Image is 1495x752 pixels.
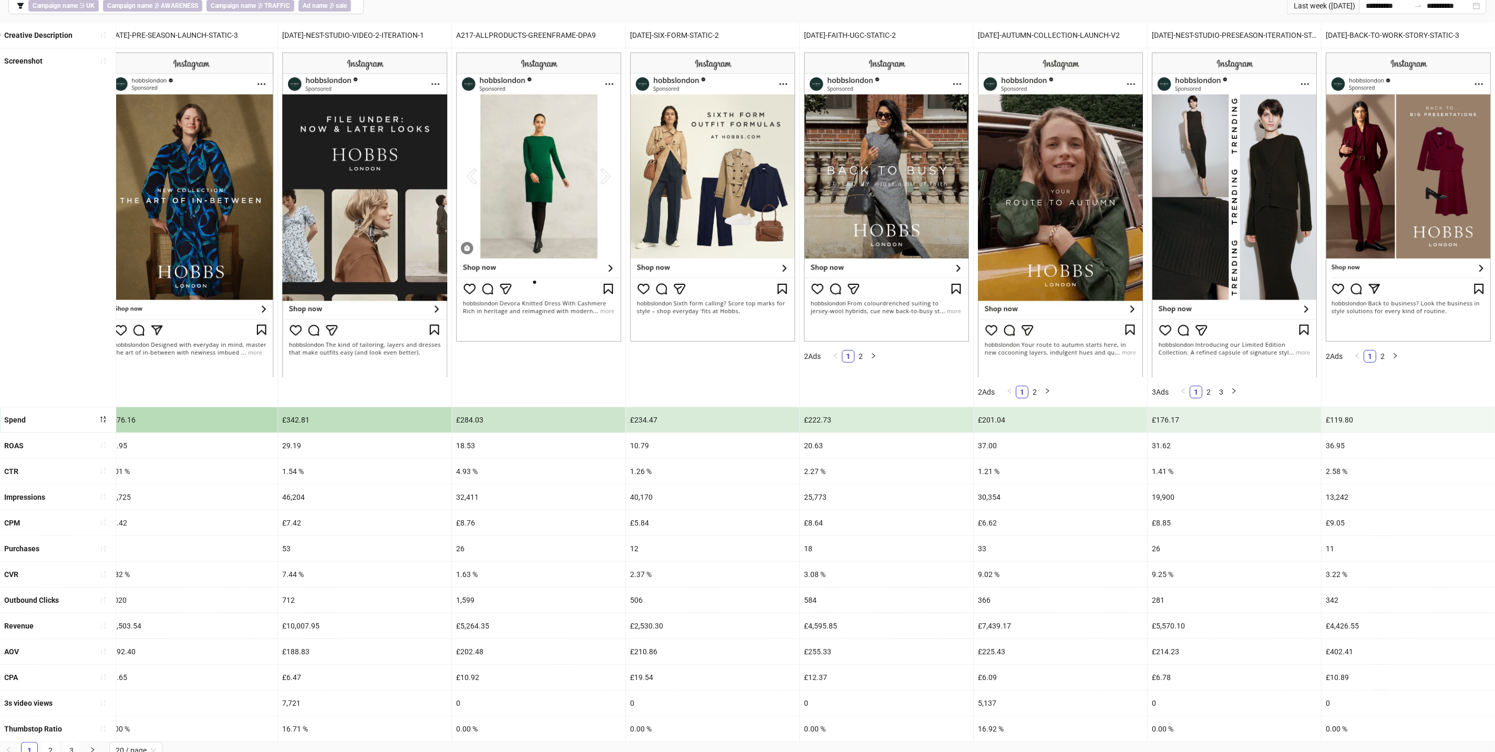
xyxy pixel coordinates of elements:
[1041,386,1054,398] button: right
[974,716,1147,741] div: 16.92 %
[1322,536,1495,561] div: 11
[1148,485,1321,510] div: 19,900
[1202,386,1215,398] li: 2
[104,485,277,510] div: 50,725
[974,588,1147,613] div: 366
[104,23,277,48] div: [DATE]-PRE-SEASON-LAUNCH-STATIC-3
[452,485,625,510] div: 32,411
[1215,386,1227,398] a: 3
[974,485,1147,510] div: 30,354
[800,665,973,690] div: £12.37
[278,510,451,535] div: £7.42
[104,716,277,741] div: 0.00 %
[867,350,880,363] button: right
[99,596,107,604] span: sort-ascending
[1414,2,1422,10] span: to
[800,510,973,535] div: £8.64
[1228,386,1240,398] button: right
[626,510,799,535] div: £5.84
[278,588,451,613] div: 712
[452,665,625,690] div: £10.92
[99,648,107,655] span: sort-ascending
[1326,53,1491,342] img: Screenshot 120232673476520624
[974,23,1147,48] div: [DATE]-AUTUMN-COLLECTION-LAUNCH-V2
[626,536,799,561] div: 12
[278,691,451,716] div: 7,721
[99,493,107,500] span: sort-ascending
[278,639,451,664] div: £188.83
[452,588,625,613] div: 1,599
[804,53,969,342] img: Screenshot 120233019838180624
[1351,350,1364,363] li: Previous Page
[1322,665,1495,690] div: £10.89
[1322,23,1495,48] div: [DATE]-BACK-TO-WORK-STORY-STATIC-3
[626,485,799,510] div: 40,170
[1148,459,1321,484] div: 1.41 %
[800,639,973,664] div: £255.33
[278,433,451,458] div: 29.19
[4,699,53,707] b: 3s video views
[278,613,451,638] div: £10,007.95
[1148,23,1321,48] div: [DATE]-NEST-STUDIO-PRESEASON-ITERATION-STATIC-3
[99,622,107,630] span: sort-ascending
[626,23,799,48] div: [DATE]-SIX-FORM-STATIC-2
[104,510,277,535] div: £7.42
[104,407,277,432] div: £376.16
[1148,433,1321,458] div: 31.62
[264,2,290,9] b: TRAFFIC
[978,53,1143,377] img: Screenshot 120234550837890624
[1414,2,1422,10] span: swap-right
[1152,53,1317,377] img: Screenshot 120234219917580624
[4,493,45,501] b: Impressions
[4,570,18,579] b: CVR
[974,665,1147,690] div: £6.09
[800,407,973,432] div: £222.73
[108,53,273,377] img: Screenshot 120231763393290624
[1180,388,1187,394] span: left
[800,459,973,484] div: 2.27 %
[99,32,107,39] span: sort-ascending
[336,2,347,9] b: sale
[278,485,451,510] div: 46,204
[282,53,447,377] img: Screenshot 120234220076240624
[4,622,34,630] b: Revenue
[99,57,107,65] span: sort-ascending
[104,613,277,638] div: £7,503.54
[278,562,451,587] div: 7.44 %
[33,2,78,9] b: Campaign name
[800,562,973,587] div: 3.08 %
[4,544,39,553] b: Purchases
[452,562,625,587] div: 1.63 %
[4,467,18,476] b: CTR
[1148,562,1321,587] div: 9.25 %
[626,562,799,587] div: 2.37 %
[626,588,799,613] div: 506
[630,53,795,342] img: Screenshot 120234482757040624
[452,536,625,561] div: 26
[626,407,799,432] div: £234.47
[1322,716,1495,741] div: 0.00 %
[974,407,1147,432] div: £201.04
[1322,639,1495,664] div: £402.41
[99,699,107,707] span: sort-ascending
[1389,350,1401,363] button: right
[99,416,107,423] span: sort-descending
[800,485,973,510] div: 25,773
[107,2,152,9] b: Campaign name
[99,571,107,578] span: sort-ascending
[1215,386,1228,398] li: 3
[974,691,1147,716] div: 5,137
[1377,351,1388,362] a: 2
[4,596,59,604] b: Outbound Clicks
[626,459,799,484] div: 1.26 %
[104,639,277,664] div: £192.40
[1148,639,1321,664] div: £214.23
[278,716,451,741] div: 16.71 %
[974,510,1147,535] div: £6.62
[1322,691,1495,716] div: 0
[99,519,107,526] span: sort-ascending
[278,665,451,690] div: £6.47
[974,433,1147,458] div: 37.00
[855,351,867,362] a: 2
[1231,388,1237,394] span: right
